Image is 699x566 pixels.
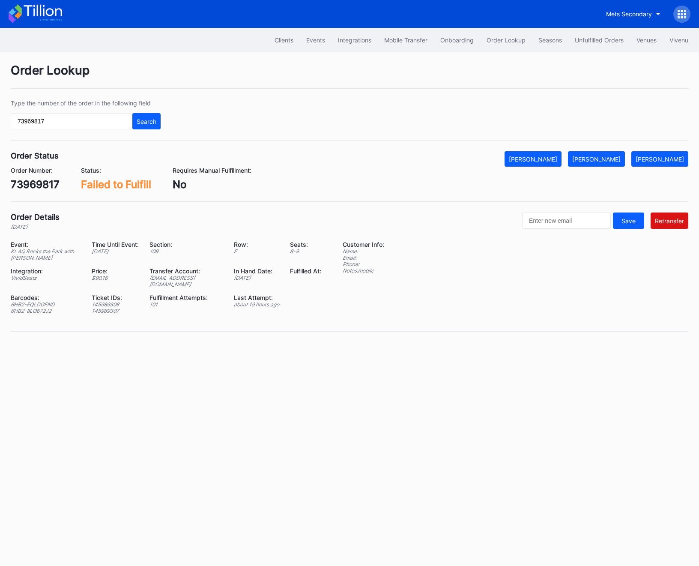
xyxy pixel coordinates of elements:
[651,213,688,229] button: Retransfer
[11,178,60,191] div: 73969817
[509,156,557,163] div: [PERSON_NAME]
[613,213,644,229] button: Save
[636,36,657,44] div: Venues
[92,308,139,314] div: 145989307
[234,294,279,301] div: Last Attempt:
[636,156,684,163] div: [PERSON_NAME]
[343,267,384,274] div: Notes: mobile
[11,267,81,275] div: Integration:
[92,241,139,248] div: Time Until Event:
[290,267,321,275] div: Fulfilled At:
[669,36,688,44] div: Vivenu
[378,32,434,48] button: Mobile Transfer
[522,213,611,229] input: Enter new email
[621,217,636,225] div: Save
[487,36,526,44] div: Order Lookup
[11,213,60,222] div: Order Details
[268,32,300,48] button: Clients
[11,308,81,314] div: 6HB2-8LQ672J2
[606,10,652,18] div: Mets Secondary
[11,63,688,89] div: Order Lookup
[343,255,384,261] div: Email:
[505,151,562,167] button: [PERSON_NAME]
[480,32,532,48] button: Order Lookup
[132,113,161,129] button: Search
[173,167,251,174] div: Requires Manual Fulfillment:
[343,241,384,248] div: Customer Info:
[631,151,688,167] button: [PERSON_NAME]
[440,36,474,44] div: Onboarding
[234,275,279,281] div: [DATE]
[343,248,384,255] div: Name:
[338,36,371,44] div: Integrations
[532,32,568,48] button: Seasons
[290,241,321,248] div: Seats:
[149,241,224,248] div: Section:
[11,275,81,281] div: VividSeats
[92,267,139,275] div: Price:
[572,156,621,163] div: [PERSON_NAME]
[575,36,624,44] div: Unfulfilled Orders
[11,294,81,301] div: Barcodes:
[290,248,321,255] div: 8 - 9
[306,36,325,44] div: Events
[92,248,139,255] div: [DATE]
[11,151,59,160] div: Order Status
[92,275,139,281] div: $ 90.16
[11,113,130,129] input: GT59662
[332,32,378,48] button: Integrations
[434,32,480,48] button: Onboarding
[234,267,279,275] div: In Hand Date:
[538,36,562,44] div: Seasons
[11,99,161,107] div: Type the number of the order in the following field
[275,36,293,44] div: Clients
[149,248,224,255] div: 109
[81,167,151,174] div: Status:
[11,224,60,230] div: [DATE]
[568,151,625,167] button: [PERSON_NAME]
[81,178,151,191] div: Failed to Fulfill
[234,301,279,308] div: about 19 hours ago
[655,217,684,225] div: Retransfer
[300,32,332,48] button: Events
[137,118,156,125] div: Search
[92,301,139,308] div: 145989308
[11,248,81,261] div: KLAQ Rocks the Park with [PERSON_NAME]
[149,267,224,275] div: Transfer Account:
[600,6,667,22] button: Mets Secondary
[92,294,139,301] div: Ticket IDs:
[663,32,695,48] button: Vivenu
[11,301,81,308] div: 6HB2-EQLDGFND
[149,275,224,287] div: [EMAIL_ADDRESS][DOMAIN_NAME]
[173,178,251,191] div: No
[384,36,427,44] div: Mobile Transfer
[234,241,279,248] div: Row:
[343,261,384,267] div: Phone:
[11,167,60,174] div: Order Number:
[234,248,279,255] div: E
[568,32,630,48] button: Unfulfilled Orders
[630,32,663,48] button: Venues
[149,301,224,308] div: 101
[149,294,224,301] div: Fulfillment Attempts:
[11,241,81,248] div: Event:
